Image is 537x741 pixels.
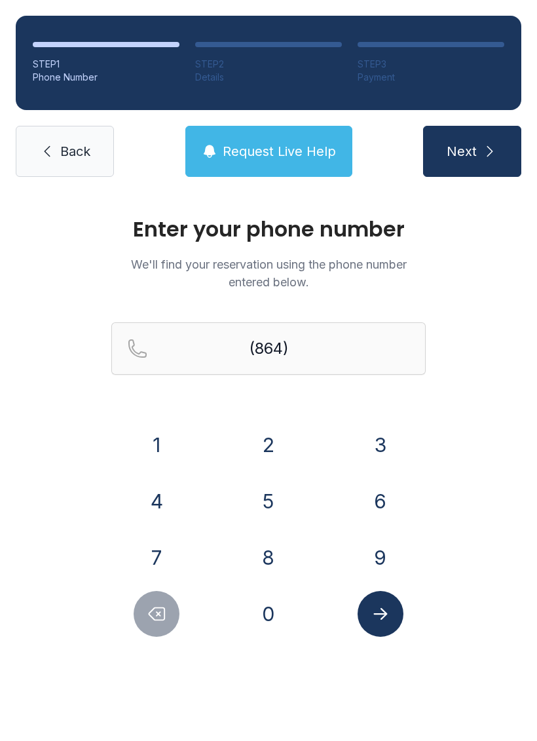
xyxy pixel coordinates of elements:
h1: Enter your phone number [111,219,426,240]
span: Back [60,142,90,161]
div: STEP 2 [195,58,342,71]
button: 0 [246,591,291,637]
button: Delete number [134,591,179,637]
div: STEP 1 [33,58,179,71]
button: 4 [134,478,179,524]
div: Payment [358,71,504,84]
button: 1 [134,422,179,468]
button: 5 [246,478,291,524]
div: Details [195,71,342,84]
button: 8 [246,535,291,580]
button: 6 [358,478,403,524]
button: 2 [246,422,291,468]
span: Next [447,142,477,161]
p: We'll find your reservation using the phone number entered below. [111,256,426,291]
button: 3 [358,422,403,468]
button: 7 [134,535,179,580]
div: STEP 3 [358,58,504,71]
input: Reservation phone number [111,322,426,375]
button: 9 [358,535,403,580]
span: Request Live Help [223,142,336,161]
button: Submit lookup form [358,591,403,637]
div: Phone Number [33,71,179,84]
